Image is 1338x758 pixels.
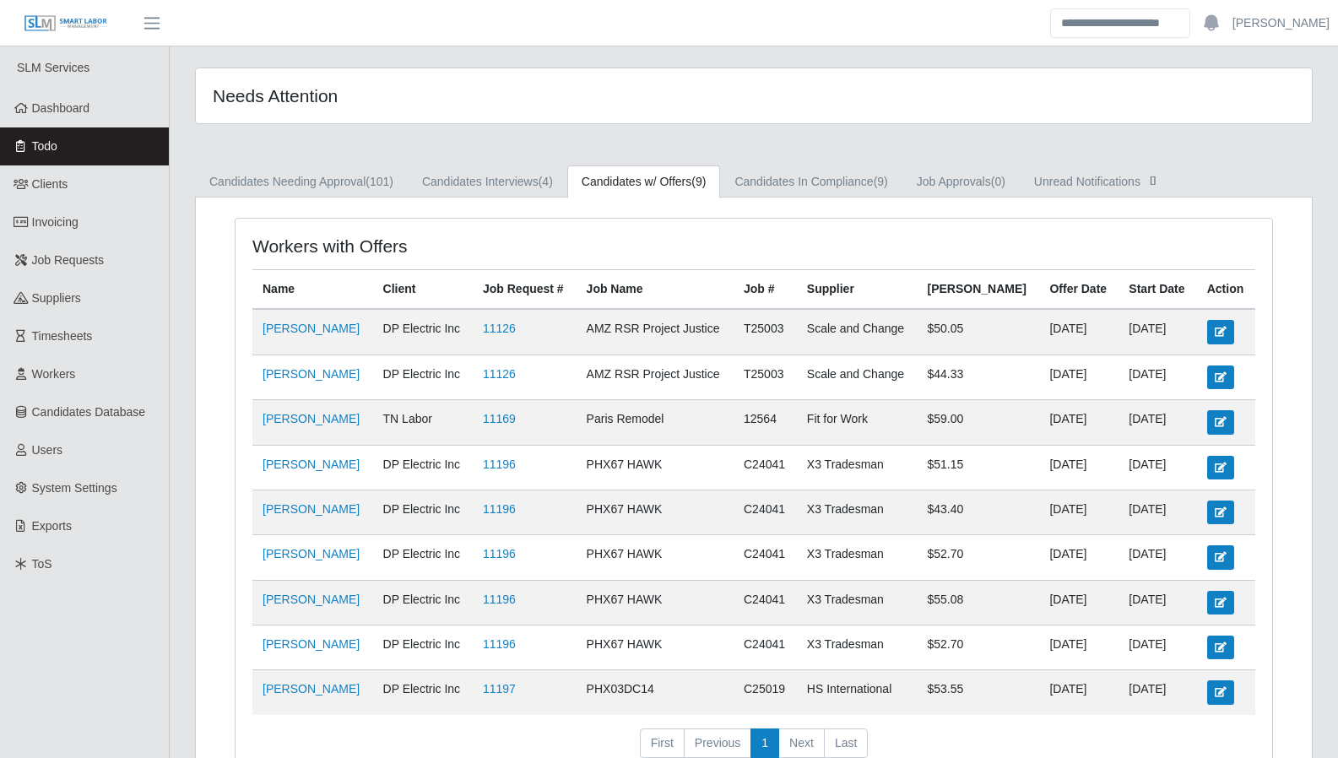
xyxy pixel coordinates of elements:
td: $53.55 [917,670,1039,715]
td: [DATE] [1039,670,1119,715]
td: $50.05 [917,309,1039,355]
span: [] [1145,173,1162,187]
a: 11196 [483,502,516,516]
td: PHX67 HAWK [577,445,734,490]
td: DP Electric Inc [373,490,473,534]
span: System Settings [32,481,117,495]
td: [DATE] [1119,400,1196,445]
td: [DATE] [1119,535,1196,580]
a: [PERSON_NAME] [263,412,360,425]
a: 11196 [483,547,516,560]
td: DP Electric Inc [373,355,473,399]
td: AMZ RSR Project Justice [577,355,734,399]
td: PHX67 HAWK [577,535,734,580]
th: Supplier [797,270,918,310]
span: Users [32,443,63,457]
td: HS International [797,670,918,715]
span: Invoicing [32,215,79,229]
td: X3 Tradesman [797,490,918,534]
td: DP Electric Inc [373,309,473,355]
td: X3 Tradesman [797,580,918,625]
td: DP Electric Inc [373,445,473,490]
td: DP Electric Inc [373,580,473,625]
td: $44.33 [917,355,1039,399]
th: Offer Date [1039,270,1119,310]
h4: Needs Attention [213,85,649,106]
span: Exports [32,519,72,533]
a: [PERSON_NAME] [263,322,360,335]
span: Clients [32,177,68,191]
a: [PERSON_NAME] [263,367,360,381]
span: ToS [32,557,52,571]
span: Dashboard [32,101,90,115]
th: Name [252,270,373,310]
td: PHX67 HAWK [577,580,734,625]
a: [PERSON_NAME] [1232,14,1330,32]
img: SLM Logo [24,14,108,33]
td: [DATE] [1039,400,1119,445]
a: [PERSON_NAME] [263,547,360,560]
a: Candidates Needing Approval [195,165,408,198]
td: C24041 [734,580,797,625]
td: T25003 [734,355,797,399]
span: (101) [366,175,393,188]
a: [PERSON_NAME] [263,502,360,516]
th: Client [373,270,473,310]
span: Workers [32,367,76,381]
td: $52.70 [917,535,1039,580]
th: [PERSON_NAME] [917,270,1039,310]
input: Search [1050,8,1190,38]
td: Scale and Change [797,355,918,399]
td: X3 Tradesman [797,535,918,580]
th: Job # [734,270,797,310]
td: [DATE] [1119,625,1196,670]
a: Unread Notifications [1020,165,1176,198]
span: Candidates Database [32,405,146,419]
span: Todo [32,139,57,153]
th: Action [1197,270,1255,310]
span: (9) [691,175,706,188]
span: (0) [991,175,1005,188]
td: [DATE] [1119,670,1196,715]
td: TN Labor [373,400,473,445]
td: [DATE] [1039,580,1119,625]
a: [PERSON_NAME] [263,458,360,471]
span: (4) [539,175,553,188]
td: C24041 [734,535,797,580]
a: Candidates w/ Offers [567,165,721,198]
td: Fit for Work [797,400,918,445]
a: 11126 [483,322,516,335]
th: Job Name [577,270,734,310]
td: DP Electric Inc [373,670,473,715]
td: [DATE] [1039,625,1119,670]
td: [DATE] [1039,445,1119,490]
td: Paris Remodel [577,400,734,445]
td: [DATE] [1119,445,1196,490]
td: 12564 [734,400,797,445]
a: 11126 [483,367,516,381]
td: DP Electric Inc [373,625,473,670]
td: $43.40 [917,490,1039,534]
td: PHX67 HAWK [577,625,734,670]
a: Job Approvals [902,165,1020,198]
td: [DATE] [1119,490,1196,534]
h4: Workers with Offers [252,236,656,257]
td: [DATE] [1039,490,1119,534]
td: $55.08 [917,580,1039,625]
a: 11197 [483,682,516,696]
td: $59.00 [917,400,1039,445]
a: [PERSON_NAME] [263,682,360,696]
td: PHX67 HAWK [577,490,734,534]
td: [DATE] [1119,580,1196,625]
a: [PERSON_NAME] [263,593,360,606]
a: 11196 [483,593,516,606]
td: [DATE] [1039,309,1119,355]
td: $51.15 [917,445,1039,490]
th: Job Request # [473,270,577,310]
a: 11169 [483,412,516,425]
a: Candidates In Compliance [720,165,902,198]
td: C24041 [734,490,797,534]
td: [DATE] [1119,355,1196,399]
td: C24041 [734,445,797,490]
td: Scale and Change [797,309,918,355]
